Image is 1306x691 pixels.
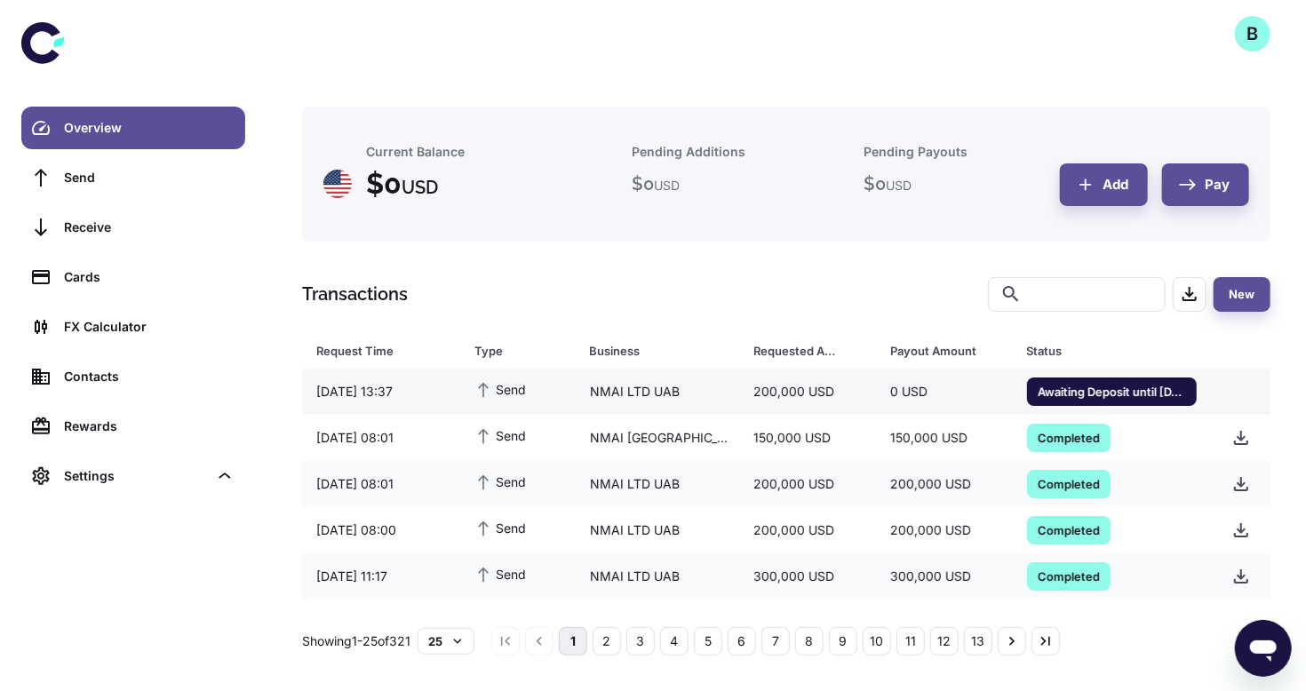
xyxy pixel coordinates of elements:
[829,627,857,655] button: Go to page 9
[21,455,245,497] div: Settings
[753,338,869,363] span: Requested Amount
[474,338,568,363] span: Type
[474,472,526,491] span: Send
[576,560,740,593] div: NMAI LTD UAB
[864,171,912,197] h5: $ 0
[863,627,891,655] button: Go to page 10
[1031,627,1060,655] button: Go to last page
[864,142,968,162] h6: Pending Payouts
[876,375,1013,409] div: 0 USD
[474,518,526,537] span: Send
[930,627,959,655] button: Go to page 12
[593,627,621,655] button: Go to page 2
[418,628,474,655] button: 25
[474,425,526,445] span: Send
[795,627,824,655] button: Go to page 8
[302,467,460,501] div: [DATE] 08:01
[1235,16,1270,52] button: B
[302,631,410,651] p: Showing 1-25 of 321
[576,513,740,547] div: NMAI LTD UAB
[632,171,680,197] h5: $ 0
[1027,338,1174,363] div: Status
[1060,163,1148,206] button: Add
[694,627,722,655] button: Go to page 5
[21,206,245,249] a: Receive
[886,178,912,193] span: USD
[316,338,453,363] span: Request Time
[728,627,756,655] button: Go to page 6
[739,560,876,593] div: 300,000 USD
[739,467,876,501] div: 200,000 USD
[559,627,587,655] button: page 1
[1027,338,1197,363] span: Status
[576,375,740,409] div: NMAI LTD UAB
[739,606,876,639] div: 300,000 USD
[302,513,460,547] div: [DATE] 08:00
[576,606,740,639] div: NMAI LTD UAB
[302,421,460,455] div: [DATE] 08:01
[890,338,983,363] div: Payout Amount
[474,564,526,584] span: Send
[64,466,208,486] div: Settings
[739,421,876,455] div: 150,000 USD
[739,513,876,547] div: 200,000 USD
[21,355,245,398] a: Contacts
[302,606,460,639] div: [DATE] 08:34
[1027,382,1197,400] span: Awaiting Deposit until [DATE] 16:39
[64,267,235,287] div: Cards
[632,142,745,162] h6: Pending Additions
[64,367,235,386] div: Contacts
[474,379,526,399] span: Send
[302,375,460,409] div: [DATE] 13:37
[64,218,235,237] div: Receive
[876,560,1013,593] div: 300,000 USD
[21,156,245,199] a: Send
[366,142,465,162] h6: Current Balance
[64,168,235,187] div: Send
[316,338,430,363] div: Request Time
[1027,428,1111,446] span: Completed
[366,163,438,205] h4: $ 0
[876,513,1013,547] div: 200,000 USD
[64,417,235,436] div: Rewards
[1027,474,1111,492] span: Completed
[64,118,235,138] div: Overview
[21,306,245,348] a: FX Calculator
[896,627,925,655] button: Go to page 11
[660,627,689,655] button: Go to page 4
[654,178,680,193] span: USD
[626,627,655,655] button: Go to page 3
[21,256,245,298] a: Cards
[489,627,1063,655] nav: pagination navigation
[576,421,740,455] div: NMAI [GEOGRAPHIC_DATA]
[761,627,790,655] button: Go to page 7
[1235,620,1292,677] iframe: Button to launch messaging window
[876,421,1013,455] div: 150,000 USD
[64,317,235,337] div: FX Calculator
[302,560,460,593] div: [DATE] 11:17
[21,405,245,448] a: Rewards
[964,627,992,655] button: Go to page 13
[474,338,545,363] div: Type
[1027,520,1111,538] span: Completed
[1162,163,1249,206] button: Pay
[890,338,1006,363] span: Payout Amount
[739,375,876,409] div: 200,000 USD
[302,281,408,307] h1: Transactions
[1027,567,1111,584] span: Completed
[753,338,846,363] div: Requested Amount
[402,177,438,198] span: USD
[876,467,1013,501] div: 200,000 USD
[998,627,1026,655] button: Go to next page
[1214,277,1270,312] button: New
[21,107,245,149] a: Overview
[876,606,1013,639] div: 0 USD
[576,467,740,501] div: NMAI LTD UAB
